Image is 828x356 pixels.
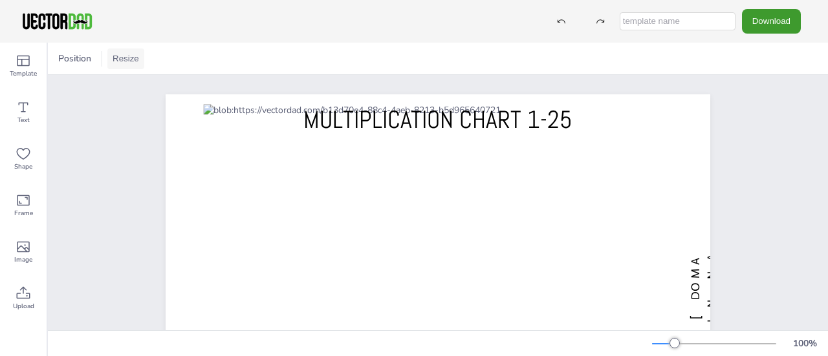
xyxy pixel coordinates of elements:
div: 100 % [789,337,820,350]
span: MULTIPLICATION CHART 1-25 [303,104,572,135]
span: Shape [14,162,32,172]
span: Upload [13,301,34,311]
button: Resize [107,48,144,69]
span: Text [17,115,30,125]
img: VectorDad-1.png [21,12,94,31]
span: Position [56,52,94,65]
span: Frame [14,208,33,218]
span: Template [10,68,37,79]
span: [DOMAIN_NAME] [688,250,735,322]
button: Download [742,9,801,33]
span: Image [14,255,32,265]
input: template name [620,12,735,30]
